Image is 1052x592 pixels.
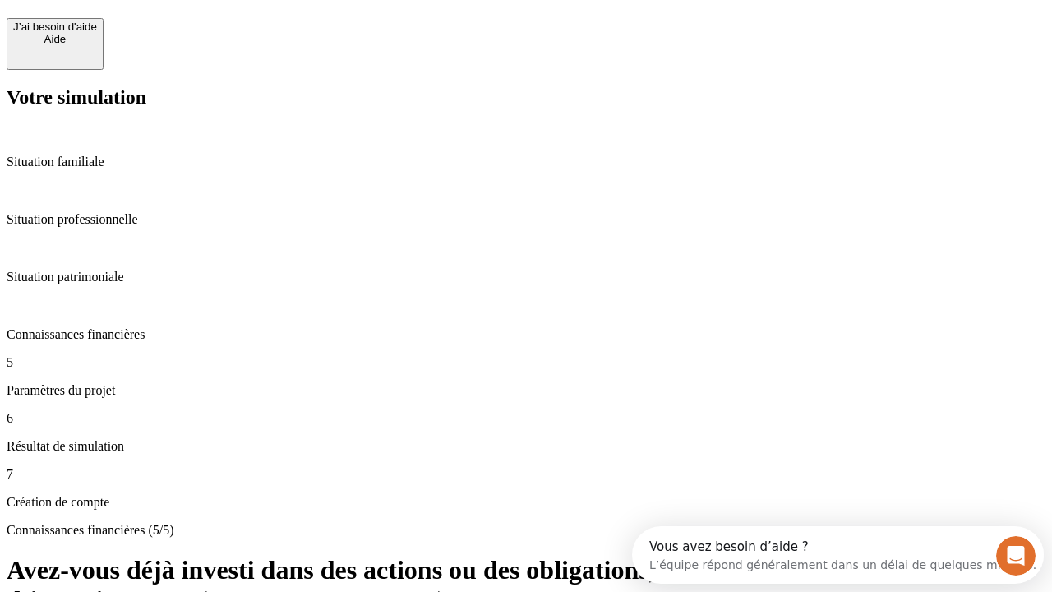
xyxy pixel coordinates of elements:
[7,411,1045,426] p: 6
[13,33,97,45] div: Aide
[17,14,404,27] div: Vous avez besoin d’aide ?
[7,212,1045,227] p: Situation professionnelle
[7,355,1045,370] p: 5
[7,523,1045,538] p: Connaissances financières (5/5)
[996,536,1036,576] iframe: Intercom live chat
[17,27,404,44] div: L’équipe répond généralement dans un délai de quelques minutes.
[7,155,1045,169] p: Situation familiale
[7,270,1045,284] p: Situation patrimoniale
[7,467,1045,482] p: 7
[7,495,1045,510] p: Création de compte
[7,18,104,70] button: J’ai besoin d'aideAide
[632,526,1044,584] iframe: Intercom live chat discovery launcher
[7,327,1045,342] p: Connaissances financières
[7,7,453,52] div: Ouvrir le Messenger Intercom
[7,439,1045,454] p: Résultat de simulation
[13,21,97,33] div: J’ai besoin d'aide
[7,86,1045,109] h2: Votre simulation
[7,383,1045,398] p: Paramètres du projet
